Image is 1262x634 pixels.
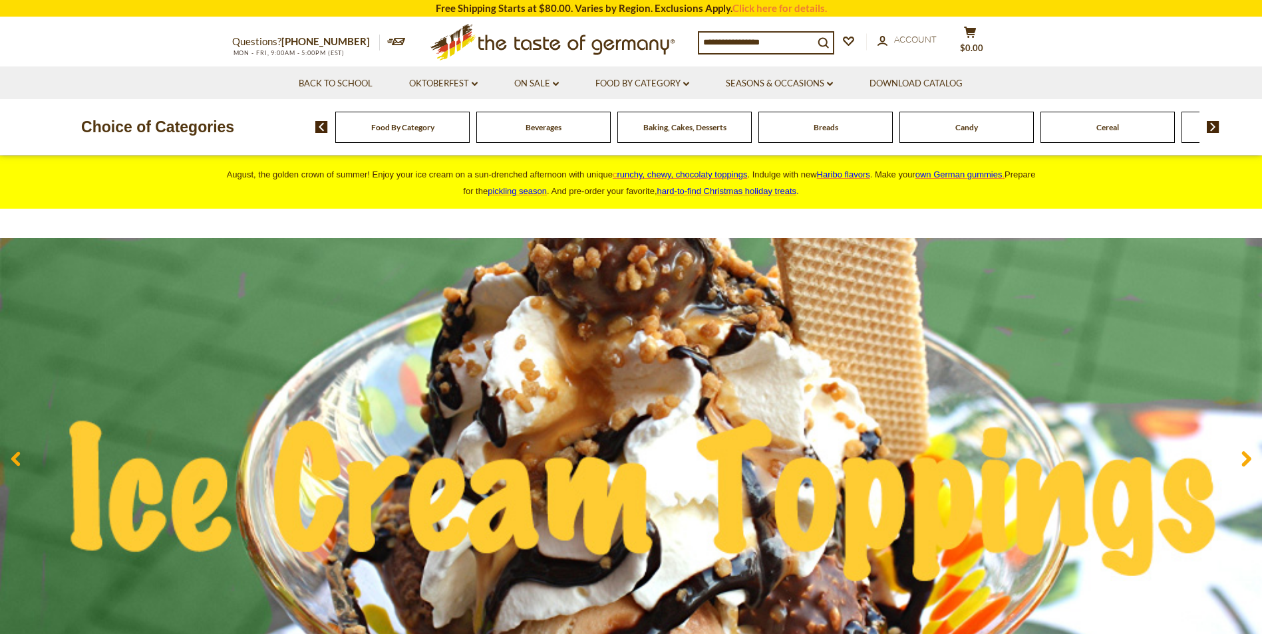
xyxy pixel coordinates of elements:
span: $0.00 [960,43,983,53]
a: pickling season [488,186,547,196]
span: runchy, chewy, chocolaty toppings [617,169,747,179]
a: Download Catalog [869,76,963,91]
a: Breads [814,122,838,132]
a: Food By Category [595,76,689,91]
a: Seasons & Occasions [726,76,833,91]
a: Baking, Cakes, Desserts [643,122,726,132]
a: Beverages [526,122,561,132]
a: crunchy, chewy, chocolaty toppings [613,169,748,179]
a: Click here for details. [732,2,827,14]
button: $0.00 [951,26,991,59]
a: Account [877,33,937,47]
span: . [657,186,799,196]
a: Food By Category [371,122,434,132]
span: MON - FRI, 9:00AM - 5:00PM (EST) [232,49,345,56]
p: Questions? [232,33,380,51]
a: Oktoberfest [409,76,478,91]
span: Account [894,34,937,45]
a: hard-to-find Christmas holiday treats [657,186,797,196]
img: previous arrow [315,121,328,133]
a: Haribo flavors [817,169,870,179]
span: August, the golden crown of summer! Enjoy your ice cream on a sun-drenched afternoon with unique ... [227,169,1036,196]
a: [PHONE_NUMBER] [281,35,370,47]
img: next arrow [1207,121,1219,133]
a: own German gummies. [915,169,1005,179]
span: own German gummies [915,169,1003,179]
a: Cereal [1096,122,1119,132]
a: Back to School [299,76,373,91]
a: Candy [955,122,978,132]
a: On Sale [514,76,559,91]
